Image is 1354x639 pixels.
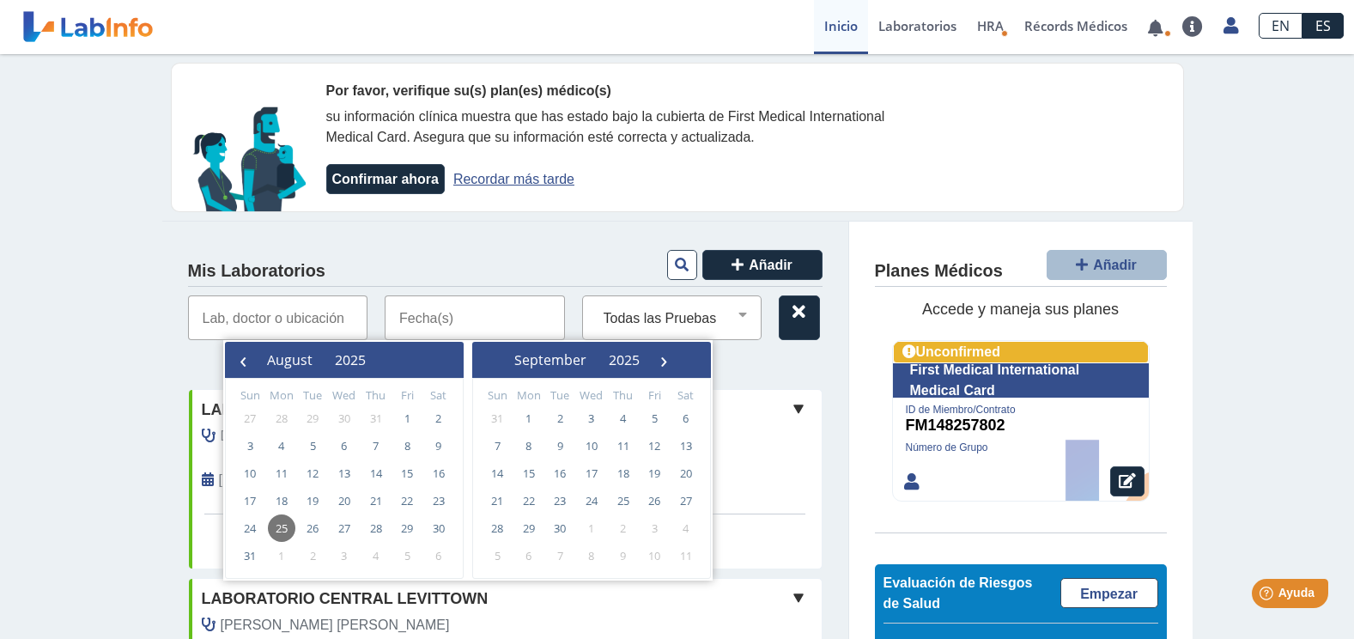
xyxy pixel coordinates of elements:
[639,387,671,405] th: weekday
[483,459,511,487] span: 14
[883,575,1033,611] span: Evaluación de Riesgos de Salud
[515,432,543,459] span: 8
[266,387,298,405] th: weekday
[610,405,637,432] span: 4
[672,487,700,514] span: 27
[1080,587,1138,601] span: Empezar
[578,514,605,542] span: 1
[393,432,421,459] span: 8
[393,487,421,514] span: 22
[578,459,605,487] span: 17
[477,347,677,366] bs-datepicker-navigation-view: ​ ​ ​
[299,542,326,569] span: 2
[299,459,326,487] span: 12
[641,542,668,569] span: 10
[219,470,262,490] span: 2022-12-21
[578,432,605,459] span: 10
[236,432,264,459] span: 3
[422,387,454,405] th: weekday
[546,487,574,514] span: 23
[362,487,390,514] span: 21
[221,615,450,636] span: Perez Arroyo, Hector
[425,487,452,514] span: 23
[922,301,1119,318] span: Accede y maneja sus planes
[483,514,511,542] span: 28
[268,542,295,569] span: 1
[362,432,390,459] span: 7
[578,405,605,432] span: 3
[1259,13,1302,39] a: EN
[672,405,700,432] span: 6
[546,432,574,459] span: 9
[425,432,452,459] span: 9
[641,514,668,542] span: 3
[362,514,390,542] span: 28
[515,487,543,514] span: 22
[326,164,445,194] button: Confirmar ahora
[453,172,574,186] a: Recordar más tarde
[268,487,295,514] span: 18
[393,542,421,569] span: 5
[230,347,403,366] bs-datepicker-navigation-view: ​ ​ ​
[610,514,637,542] span: 2
[546,459,574,487] span: 16
[515,514,543,542] span: 29
[670,387,701,405] th: weekday
[503,347,598,373] button: September
[335,350,366,369] span: 2025
[188,261,325,282] h4: Mis Laboratorios
[331,514,358,542] span: 27
[326,109,885,144] span: su información clínica muestra que has estado bajo la cubierta de First Medical International Med...
[331,542,358,569] span: 3
[331,432,358,459] span: 6
[256,347,324,373] button: August
[483,432,511,459] span: 7
[515,459,543,487] span: 15
[297,387,329,405] th: weekday
[598,347,651,373] button: 2025
[393,405,421,432] span: 1
[609,350,640,369] span: 2025
[610,432,637,459] span: 11
[268,514,295,542] span: 25
[268,459,295,487] span: 11
[1060,578,1158,608] a: Empezar
[299,405,326,432] span: 29
[515,542,543,569] span: 6
[546,405,574,432] span: 2
[641,487,668,514] span: 26
[299,514,326,542] span: 26
[299,487,326,514] span: 19
[392,387,423,405] th: weekday
[362,542,390,569] span: 4
[236,514,264,542] span: 24
[425,405,452,432] span: 2
[202,399,489,422] span: Laboratorio Central Levittown
[749,258,792,272] span: Añadir
[329,387,361,405] th: weekday
[425,459,452,487] span: 16
[202,587,489,611] span: Laboratorio Central Levittown
[393,459,421,487] span: 15
[546,514,574,542] span: 30
[610,542,637,569] span: 9
[360,387,392,405] th: weekday
[483,542,511,569] span: 5
[385,295,565,340] input: Fecha(s)
[482,387,513,405] th: weekday
[977,17,1004,34] span: HRA
[1047,250,1167,280] button: Añadir
[362,459,390,487] span: 14
[578,487,605,514] span: 24
[651,347,677,373] button: ›
[672,459,700,487] span: 20
[544,387,576,405] th: weekday
[230,347,256,373] span: ‹
[331,405,358,432] span: 30
[221,426,328,447] span: Dispensario, Disp
[483,405,511,432] span: 31
[515,405,543,432] span: 1
[641,405,668,432] span: 5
